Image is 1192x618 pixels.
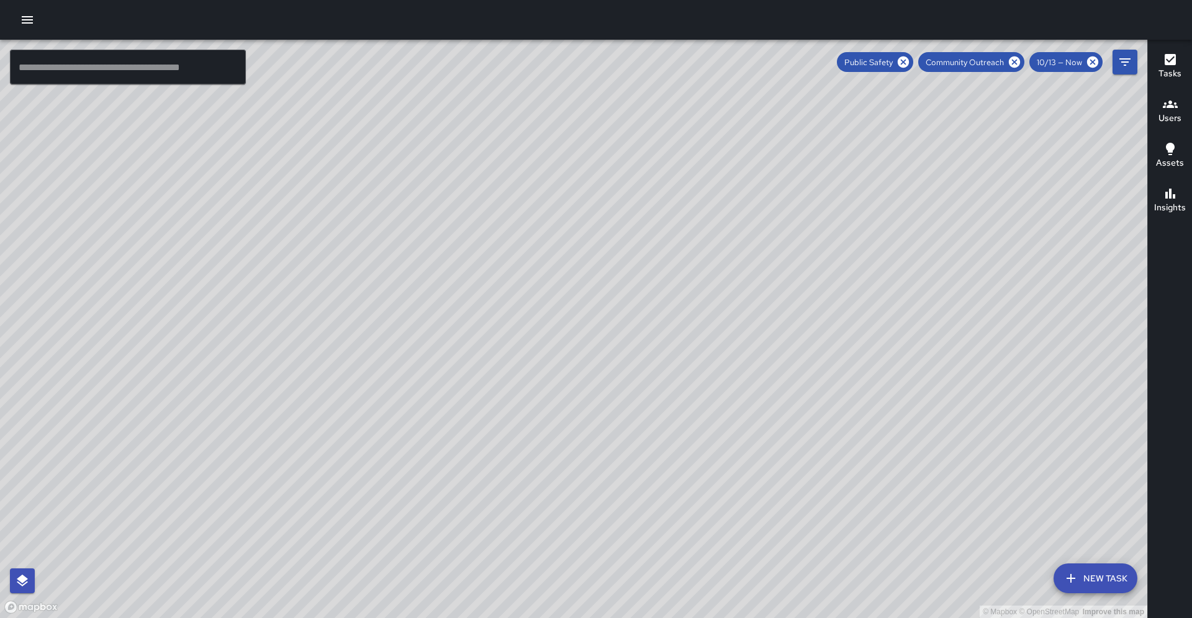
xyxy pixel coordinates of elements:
div: Public Safety [837,52,913,72]
h6: Insights [1154,201,1186,215]
h6: Assets [1156,156,1184,170]
button: Filters [1113,50,1137,74]
button: Insights [1148,179,1192,223]
button: Users [1148,89,1192,134]
span: Public Safety [837,57,900,68]
button: Assets [1148,134,1192,179]
div: 10/13 — Now [1029,52,1103,72]
button: New Task [1054,563,1137,593]
div: Community Outreach [918,52,1024,72]
h6: Tasks [1158,67,1181,81]
span: Community Outreach [918,57,1011,68]
button: Tasks [1148,45,1192,89]
h6: Users [1158,112,1181,125]
span: 10/13 — Now [1029,57,1090,68]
